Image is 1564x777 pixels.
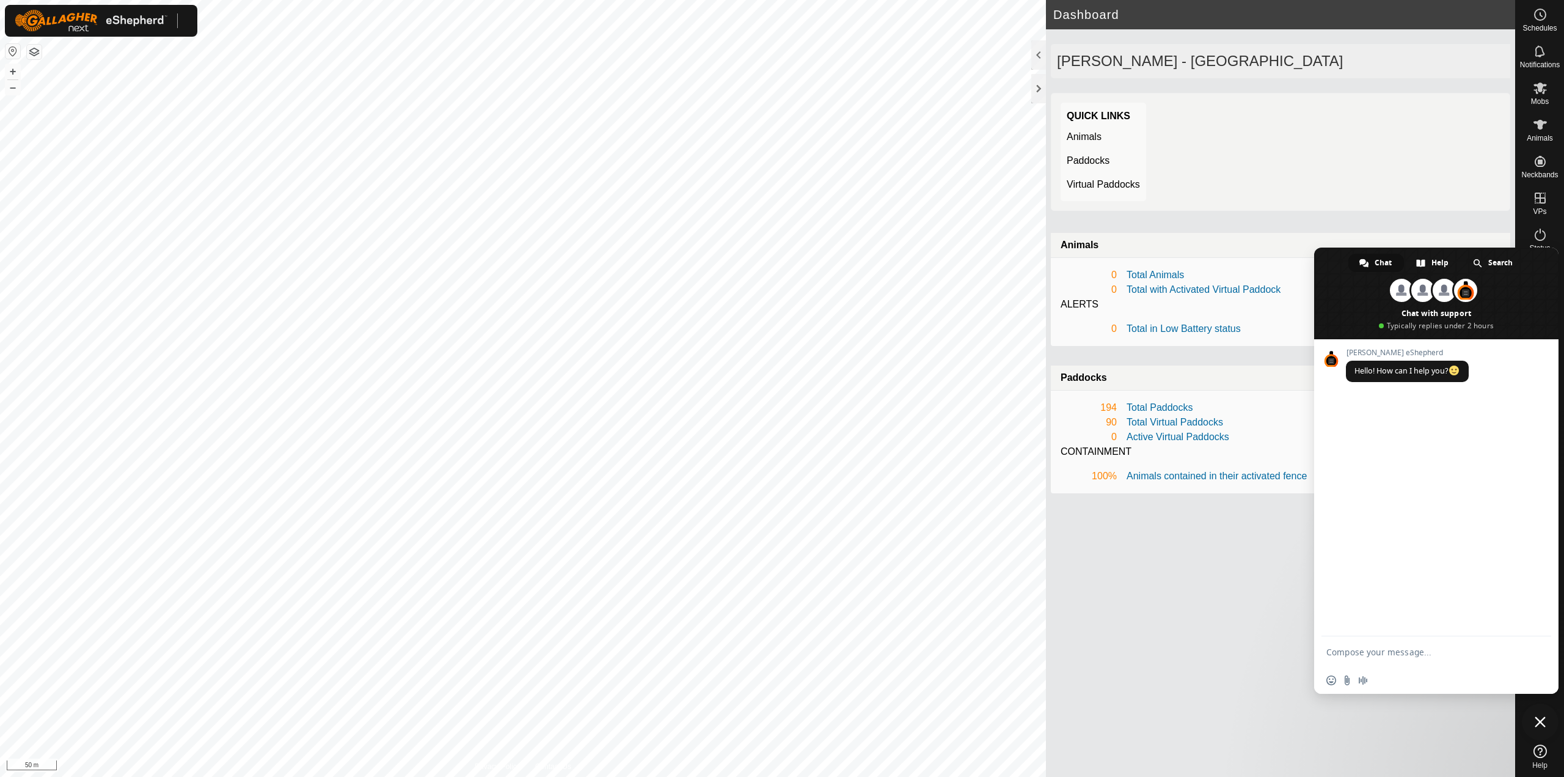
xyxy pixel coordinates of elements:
div: ALERTS [1061,297,1500,312]
img: Gallagher Logo [15,10,167,32]
div: 0 [1061,282,1117,297]
div: Close chat [1522,704,1559,740]
span: VPs [1533,208,1546,215]
span: Audio message [1358,676,1368,685]
div: Help [1405,254,1461,272]
div: Search [1462,254,1525,272]
button: + [5,64,20,79]
a: Contact Us [535,761,571,772]
a: Active Virtual Paddocks [1127,432,1229,442]
div: 90 [1061,415,1117,430]
span: [PERSON_NAME] eShepherd [1346,348,1469,357]
span: Insert an emoji [1326,676,1336,685]
button: – [5,80,20,95]
div: 100% [1061,469,1117,484]
span: Search [1488,254,1513,272]
span: Hello! How can I help you? [1354,366,1460,376]
button: Reset Map [5,44,20,59]
a: Help [1516,740,1564,774]
span: Help [1532,762,1548,769]
a: Total Paddocks [1127,402,1193,413]
div: 0 [1061,268,1117,282]
a: Total with Activated Virtual Paddock [1127,284,1281,295]
span: Mobs [1531,98,1549,105]
span: Send a file [1342,676,1352,685]
a: Privacy Policy [475,761,521,772]
button: Map Layers [27,45,42,59]
a: Total in Low Battery status [1127,323,1241,334]
span: Help [1431,254,1449,272]
a: Total Virtual Paddocks [1127,417,1223,427]
span: Neckbands [1521,171,1558,179]
a: Paddocks [1067,155,1109,166]
a: Animals [1067,131,1102,142]
strong: Animals [1061,240,1098,250]
h2: Dashboard [1053,7,1515,22]
a: Virtual Paddocks [1067,179,1140,190]
span: Notifications [1520,61,1560,68]
strong: Paddocks [1061,372,1107,383]
div: Chat [1348,254,1404,272]
a: Animals contained in their activated fence [1127,471,1307,481]
a: Total Animals [1127,270,1184,280]
textarea: Compose your message... [1326,647,1519,658]
div: 0 [1061,322,1117,336]
div: 194 [1061,400,1117,415]
div: [PERSON_NAME] - [GEOGRAPHIC_DATA] [1051,44,1510,78]
span: Chat [1375,254,1392,272]
div: CONTAINMENT [1061,444,1500,459]
span: Schedules [1522,24,1557,32]
span: Animals [1527,134,1553,142]
strong: Quick Links [1067,111,1130,121]
span: Status [1529,245,1550,252]
div: 0 [1061,430,1117,444]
